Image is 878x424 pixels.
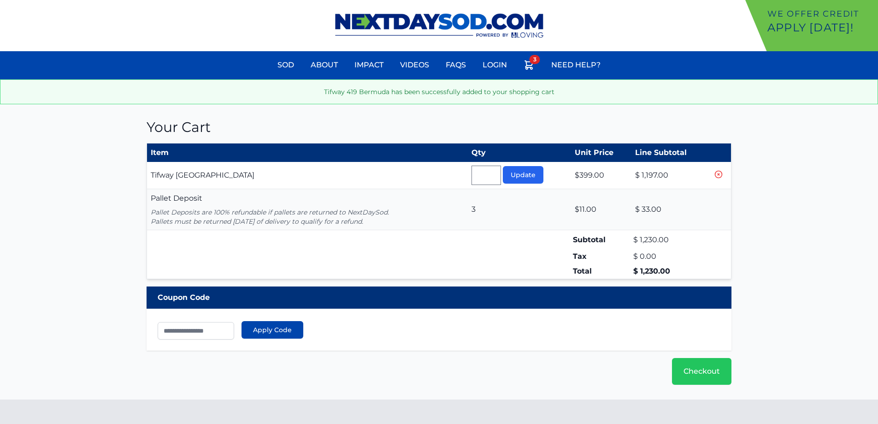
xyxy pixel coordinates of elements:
div: Coupon Code [147,287,732,309]
th: Unit Price [571,143,631,162]
p: We offer Credit [767,7,874,20]
th: Item [147,143,468,162]
a: Sod [272,54,300,76]
p: Tifway 419 Bermuda has been successfully added to your shopping cart [8,87,870,96]
td: Total [571,264,631,279]
a: Impact [349,54,389,76]
button: Apply Code [242,321,303,339]
button: Update [503,166,543,184]
span: 3 [530,55,540,64]
a: Checkout [672,358,731,385]
a: Login [477,54,513,76]
td: $ 1,230.00 [631,230,708,250]
h1: Your Cart [147,119,732,136]
p: Pallet Deposits are 100% refundable if pallets are returned to NextDaySod. Pallets must be return... [151,208,464,226]
td: 3 [468,189,572,230]
td: $ 1,197.00 [631,162,708,189]
td: Tifway [GEOGRAPHIC_DATA] [147,162,468,189]
span: Apply Code [253,325,292,334]
a: About [305,54,343,76]
td: $ 0.00 [631,249,708,264]
a: Need Help? [546,54,606,76]
th: Line Subtotal [631,143,708,162]
td: $ 33.00 [631,189,708,230]
a: Videos [395,54,435,76]
td: Pallet Deposit [147,189,468,230]
a: FAQs [440,54,471,76]
a: 3 [518,54,540,79]
p: Apply [DATE]! [767,20,874,35]
td: $ 1,230.00 [631,264,708,279]
td: Subtotal [571,230,631,250]
td: $11.00 [571,189,631,230]
td: Tax [571,249,631,264]
th: Qty [468,143,572,162]
td: $399.00 [571,162,631,189]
